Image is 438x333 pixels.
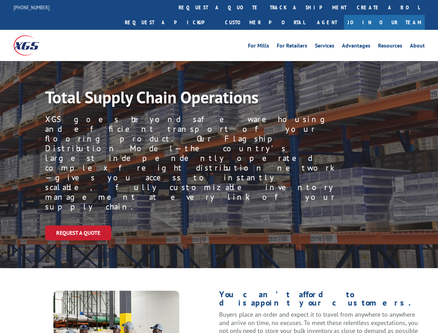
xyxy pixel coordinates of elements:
a: Request a Quote [45,225,111,240]
a: Join Our Team [344,15,425,30]
a: Request a pickup [120,15,220,30]
a: Advantages [342,43,370,51]
a: Resources [378,43,402,51]
a: Services [315,43,334,51]
h1: You can’t afford to disappoint your customers. [219,290,425,310]
a: Agent [310,15,344,30]
h1: Total Supply Chain Operations [45,89,326,109]
a: Customer Portal [220,15,310,30]
a: About [410,43,425,51]
p: XGS goes beyond safe warehousing and efficient transport of your flooring product. Our Flagship D... [45,114,336,212]
a: For Retailers [277,43,307,51]
a: [PHONE_NUMBER] [14,4,50,11]
a: For Mills [248,43,269,51]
